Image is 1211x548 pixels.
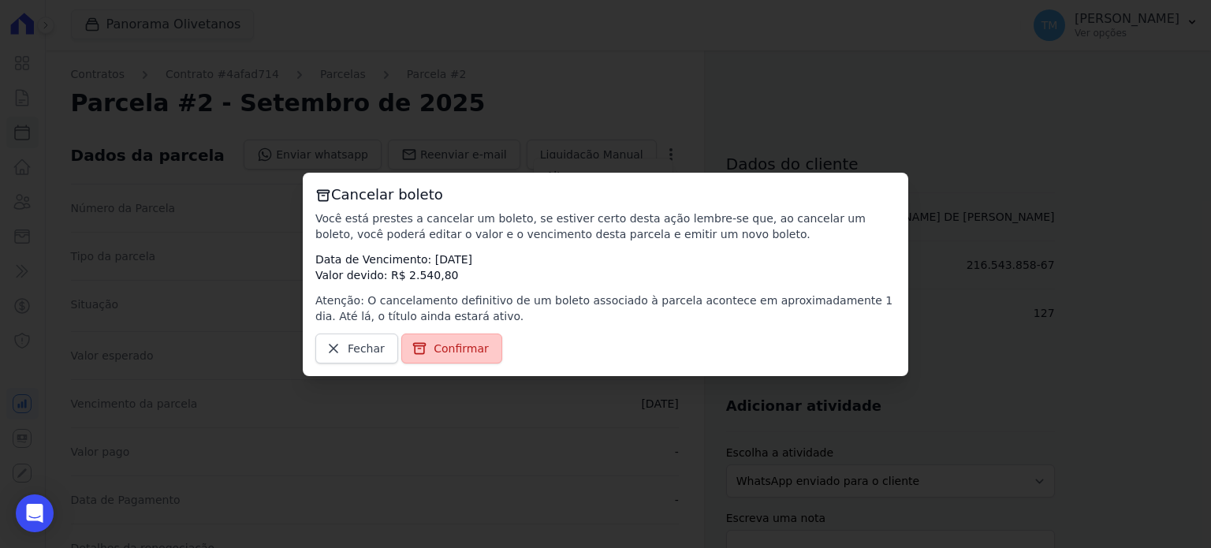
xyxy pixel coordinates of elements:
[315,334,398,363] a: Fechar
[348,341,385,356] span: Fechar
[16,494,54,532] div: Open Intercom Messenger
[315,211,896,242] p: Você está prestes a cancelar um boleto, se estiver certo desta ação lembre-se que, ao cancelar um...
[434,341,489,356] span: Confirmar
[315,252,896,283] p: Data de Vencimento: [DATE] Valor devido: R$ 2.540,80
[401,334,502,363] a: Confirmar
[315,185,896,204] h3: Cancelar boleto
[315,293,896,324] p: Atenção: O cancelamento definitivo de um boleto associado à parcela acontece em aproximadamente 1...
